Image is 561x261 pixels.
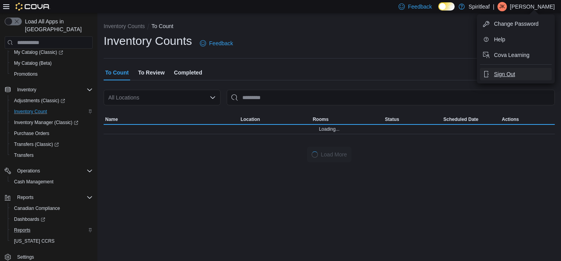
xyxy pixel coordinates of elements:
button: Help [480,33,552,46]
button: Rooms [311,115,383,124]
button: To Count [152,23,173,29]
span: Adjustments (Classic) [11,96,93,105]
button: My Catalog (Beta) [8,58,96,69]
span: Load All Apps in [GEOGRAPHIC_DATA] [22,18,93,33]
span: Inventory [14,85,93,94]
span: To Count [105,65,129,80]
img: Cova [16,3,50,11]
button: Open list of options [210,94,216,101]
button: Inventory [2,84,96,95]
span: Canadian Compliance [11,204,93,213]
span: Inventory Count [14,108,47,115]
a: Canadian Compliance [11,204,63,213]
button: Cash Management [8,176,96,187]
button: Inventory Count [8,106,96,117]
span: Transfers [14,152,34,158]
span: Location [240,116,260,123]
span: Reports [14,227,30,233]
span: Reports [17,194,34,201]
a: Transfers [11,151,37,160]
button: Inventory Counts [104,23,145,29]
button: Sign Out [480,68,552,80]
span: Scheduled Date [443,116,478,123]
a: Feedback [197,36,236,51]
span: Dashboards [11,215,93,224]
button: Name [104,115,239,124]
input: Dark Mode [438,2,455,11]
span: Feedback [408,3,432,11]
span: Loading [310,151,318,158]
button: Purchase Orders [8,128,96,139]
button: Promotions [8,69,96,80]
p: Spiritleaf [469,2,490,11]
span: Actions [502,116,519,123]
a: Inventory Count [11,107,50,116]
button: Operations [14,166,43,176]
span: Cash Management [11,177,93,186]
span: Sign Out [494,70,515,78]
span: Completed [174,65,202,80]
a: Cash Management [11,177,56,186]
a: My Catalog (Classic) [8,47,96,58]
span: Inventory Manager (Classic) [14,119,78,126]
button: Reports [2,192,96,203]
span: My Catalog (Beta) [11,59,93,68]
button: Location [239,115,311,124]
span: My Catalog (Beta) [14,60,52,66]
button: LoadingLoad More [307,147,352,162]
nav: An example of EuiBreadcrumbs [104,22,555,32]
span: Promotions [14,71,38,77]
span: Dashboards [14,216,45,222]
span: Reports [11,225,93,235]
button: Transfers [8,150,96,161]
span: Feedback [209,39,233,47]
span: Operations [17,168,40,174]
span: Cova Learning [494,51,529,59]
a: Dashboards [8,214,96,225]
span: Transfers (Classic) [11,140,93,149]
a: My Catalog (Classic) [11,48,66,57]
a: Transfers (Classic) [8,139,96,150]
a: Inventory Manager (Classic) [11,118,81,127]
span: Inventory Count [11,107,93,116]
span: Operations [14,166,93,176]
span: Help [494,36,505,43]
a: Inventory Manager (Classic) [8,117,96,128]
span: Status [385,116,399,123]
a: Adjustments (Classic) [8,95,96,106]
a: Reports [11,225,34,235]
a: Dashboards [11,215,48,224]
span: Inventory [17,87,36,93]
span: Name [105,116,118,123]
button: Operations [2,165,96,176]
span: Load More [321,151,347,158]
div: Juslyne K [497,2,507,11]
button: Reports [8,225,96,236]
span: Transfers (Classic) [14,141,59,147]
a: My Catalog (Beta) [11,59,55,68]
a: Adjustments (Classic) [11,96,68,105]
button: Status [383,115,442,124]
span: Inventory Manager (Classic) [11,118,93,127]
button: Cova Learning [480,49,552,61]
span: Canadian Compliance [14,205,60,211]
span: Purchase Orders [14,130,49,137]
span: Settings [17,254,34,260]
span: Purchase Orders [11,129,93,138]
p: | [493,2,494,11]
a: Transfers (Classic) [11,140,62,149]
span: Change Password [494,20,538,28]
h1: Inventory Counts [104,33,192,49]
a: Purchase Orders [11,129,53,138]
span: JK [499,2,505,11]
span: Cash Management [14,179,53,185]
span: My Catalog (Classic) [11,48,93,57]
span: Reports [14,193,93,202]
button: Change Password [480,18,552,30]
button: Canadian Compliance [8,203,96,214]
span: Washington CCRS [11,236,93,246]
span: [US_STATE] CCRS [14,238,55,244]
button: Scheduled Date [442,115,500,124]
span: Loading... [319,126,340,132]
